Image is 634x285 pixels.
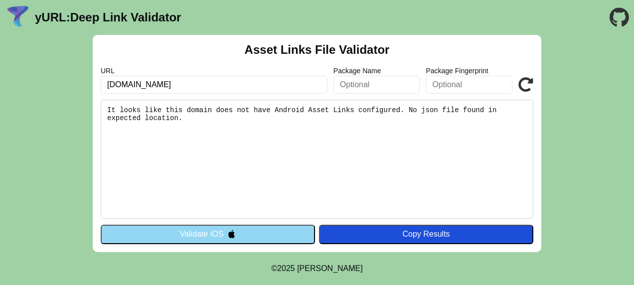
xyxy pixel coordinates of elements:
[227,230,236,238] img: appleIcon.svg
[297,264,363,273] a: Michael Ibragimchayev's Personal Site
[101,100,533,219] pre: It looks like this domain does not have Android Asset Links configured. No json file found in exp...
[101,225,315,244] button: Validate iOS
[101,67,327,75] label: URL
[5,4,31,30] img: yURL Logo
[35,10,181,24] a: yURL:Deep Link Validator
[271,252,362,285] footer: ©
[101,76,327,94] input: Required
[324,230,528,239] div: Copy Results
[333,67,420,75] label: Package Name
[245,43,390,57] h2: Asset Links File Validator
[426,67,512,75] label: Package Fingerprint
[426,76,512,94] input: Optional
[319,225,533,244] button: Copy Results
[277,264,295,273] span: 2025
[333,76,420,94] input: Optional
